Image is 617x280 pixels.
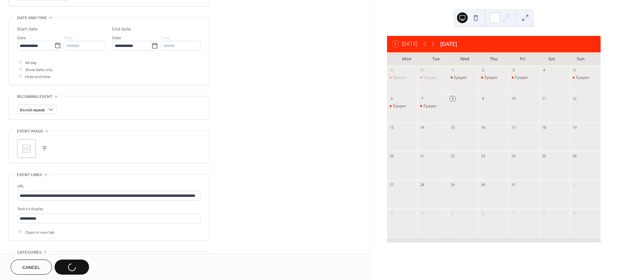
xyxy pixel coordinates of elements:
[478,75,509,80] div: Epaper
[419,68,425,73] div: 30
[511,125,516,130] div: 17
[25,59,37,66] span: All day
[450,125,455,130] div: 15
[17,93,53,100] span: Recurring event
[387,75,417,80] div: Epaper
[480,68,485,73] div: 2
[419,211,425,216] div: 4
[17,26,38,33] div: Start date
[572,154,577,159] div: 26
[389,154,394,159] div: 20
[20,106,45,114] span: Do not repeat
[389,211,394,216] div: 3
[542,125,547,130] div: 18
[417,75,448,80] div: Epaper
[480,182,485,187] div: 30
[480,211,485,216] div: 6
[419,125,425,130] div: 14
[511,96,516,101] div: 10
[572,211,577,216] div: 9
[542,96,547,101] div: 11
[387,103,417,109] div: Epaper
[450,52,479,66] div: Wed
[572,96,577,101] div: 12
[509,75,539,80] div: Epaper
[393,75,406,80] div: Epaper
[419,154,425,159] div: 21
[450,154,455,159] div: 22
[112,26,131,33] div: End date
[450,211,455,216] div: 5
[484,75,498,80] div: Epaper
[25,73,51,80] span: Hide end time
[542,182,547,187] div: 1
[480,125,485,130] div: 16
[537,52,566,66] div: Sat
[17,139,36,158] div: ;
[419,96,425,101] div: 7
[542,211,547,216] div: 8
[393,103,406,109] div: Epaper
[17,14,47,21] span: Date and time
[25,229,55,236] span: Open in new tab
[392,52,421,66] div: Mon
[454,75,467,80] div: Epaper
[572,68,577,73] div: 5
[389,182,394,187] div: 27
[450,96,455,101] div: 8
[576,75,590,80] div: Epaper
[389,68,394,73] div: 29
[17,206,199,213] div: Text to display
[9,252,209,266] div: •••
[17,171,42,178] span: Event links
[17,35,26,42] span: Date
[450,68,455,73] div: 1
[17,128,43,135] span: Event image
[22,264,40,271] span: Cancel
[17,249,42,256] span: Categories
[511,68,516,73] div: 3
[389,125,394,130] div: 13
[389,96,394,101] div: 6
[419,182,425,187] div: 28
[112,35,121,42] span: Date
[440,40,457,48] div: [DATE]
[480,96,485,101] div: 9
[450,182,455,187] div: 29
[572,182,577,187] div: 2
[511,211,516,216] div: 7
[511,182,516,187] div: 31
[448,75,478,80] div: Epaper
[480,154,485,159] div: 23
[511,154,516,159] div: 24
[423,75,437,80] div: Epaper
[542,68,547,73] div: 4
[64,35,73,42] span: Time
[11,260,52,275] button: Cancel
[417,103,448,109] div: Epaper
[479,52,509,66] div: Thu
[515,75,528,80] div: Epaper
[542,154,547,159] div: 25
[421,52,450,66] div: Tue
[423,103,437,109] div: Epaper
[572,125,577,130] div: 19
[17,183,199,190] div: URL
[566,52,595,66] div: Sun
[25,66,53,73] span: Show date only
[508,52,537,66] div: Fri
[570,75,601,80] div: Epaper
[161,35,170,42] span: Time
